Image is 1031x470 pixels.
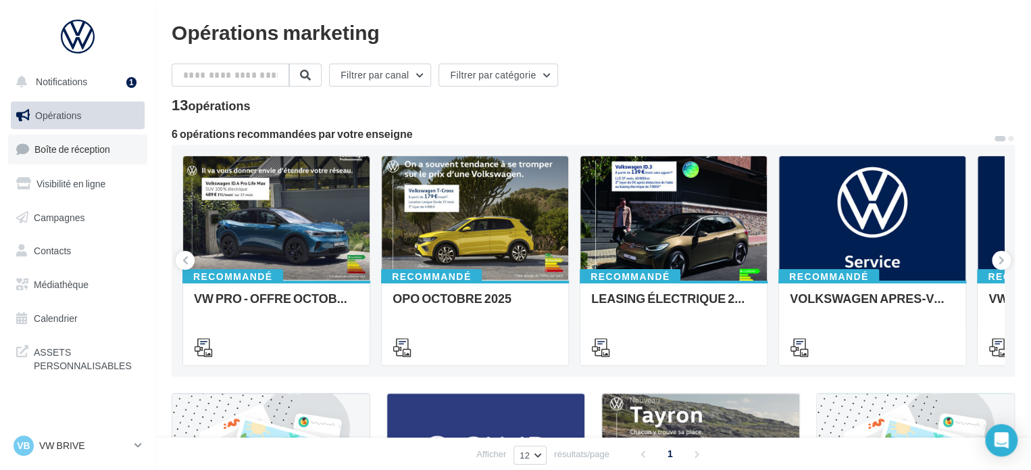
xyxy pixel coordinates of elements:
[591,291,756,319] div: LEASING ÉLECTRIQUE 2025
[172,97,251,112] div: 13
[17,439,30,452] span: VB
[554,448,609,461] span: résultats/page
[35,110,81,121] span: Opérations
[513,446,547,465] button: 12
[8,170,147,198] a: Visibilité en ligne
[8,204,147,232] a: Campagnes
[126,77,136,88] div: 1
[39,439,129,452] p: VW BRIVE
[188,99,250,112] div: opérations
[11,433,145,459] a: VB VW BRIVE
[172,128,993,139] div: 6 opérations recommandées par votre enseigne
[194,291,359,319] div: VW PRO - OFFRE OCTOBRE 25
[985,424,1017,456] div: Open Intercom Messenger
[393,291,557,319] div: OPO OCTOBRE 2025
[34,343,139,372] span: ASSETS PERSONNALISABLES
[381,269,482,284] div: Recommandé
[34,211,85,222] span: Campagnes
[8,237,147,265] a: Contacts
[8,135,147,164] a: Boîte de réception
[8,304,147,333] a: Calendrier
[182,269,283,284] div: Recommandé
[36,76,87,87] span: Notifications
[34,143,110,155] span: Boîte de réception
[476,448,506,461] span: Afficher
[659,443,681,465] span: 1
[172,22,1015,42] div: Opérations marketing
[790,291,955,319] div: VOLKSWAGEN APRES-VENTE
[8,337,147,377] a: ASSETS PERSONNALISABLES
[8,271,147,299] a: Médiathèque
[580,269,680,284] div: Recommandé
[36,178,105,189] span: Visibilité en ligne
[329,64,431,87] button: Filtrer par canal
[34,279,89,290] span: Médiathèque
[520,450,530,461] span: 12
[8,101,147,130] a: Opérations
[34,312,78,324] span: Calendrier
[8,68,142,96] button: Notifications 1
[778,269,879,284] div: Recommandé
[438,64,558,87] button: Filtrer par catégorie
[34,245,71,256] span: Contacts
